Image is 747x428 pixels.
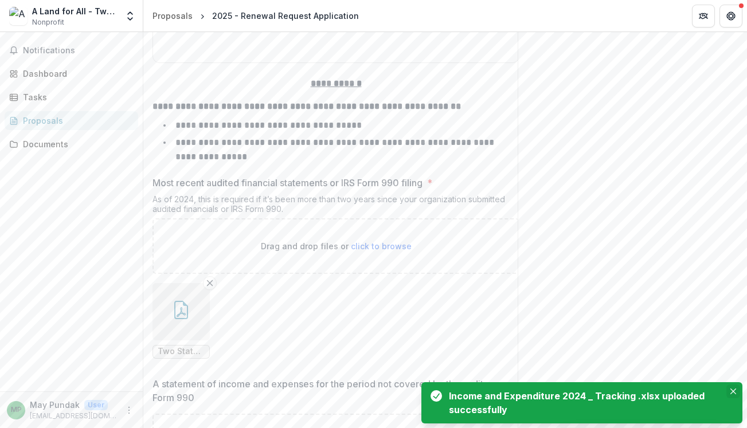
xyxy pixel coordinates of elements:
[152,10,193,22] div: Proposals
[203,276,217,290] button: Remove File
[351,241,412,251] span: click to browse
[148,7,197,24] a: Proposals
[5,41,138,60] button: Notifications
[122,403,136,417] button: More
[122,5,138,28] button: Open entity switcher
[23,115,129,127] div: Proposals
[84,400,108,410] p: User
[23,138,129,150] div: Documents
[152,194,519,218] div: As of 2024, this is required if it’s been more than two years since your organization submitted a...
[719,5,742,28] button: Get Help
[449,389,719,417] div: Income and Expenditure 2024 _ Tracking .xlsx uploaded successfully
[158,347,205,356] span: Two States One Homeland- Financial Report 2023.pdf
[726,384,740,398] button: Close
[152,377,513,405] p: A statement of income and expenses for the period not covered by the audit or Form 990
[23,46,134,56] span: Notifications
[5,64,138,83] a: Dashboard
[692,5,715,28] button: Partners
[5,88,138,107] a: Tasks
[212,10,359,22] div: 2025 - Renewal Request Application
[32,5,118,17] div: A Land for All - Two States One Homeland
[5,135,138,154] a: Documents
[23,68,129,80] div: Dashboard
[32,17,64,28] span: Nonprofit
[261,240,412,252] p: Drag and drop files or
[30,399,80,411] p: May Pundak
[30,411,118,421] p: [EMAIL_ADDRESS][DOMAIN_NAME]
[11,406,22,414] div: May Pundak
[9,7,28,25] img: A Land for All - Two States One Homeland
[23,91,129,103] div: Tasks
[152,283,210,359] div: Remove FileTwo States One Homeland- Financial Report 2023.pdf
[5,111,138,130] a: Proposals
[417,378,747,428] div: Notifications-bottom-right
[152,176,423,190] p: Most recent audited financial statements or IRS Form 990 filing
[148,7,363,24] nav: breadcrumb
